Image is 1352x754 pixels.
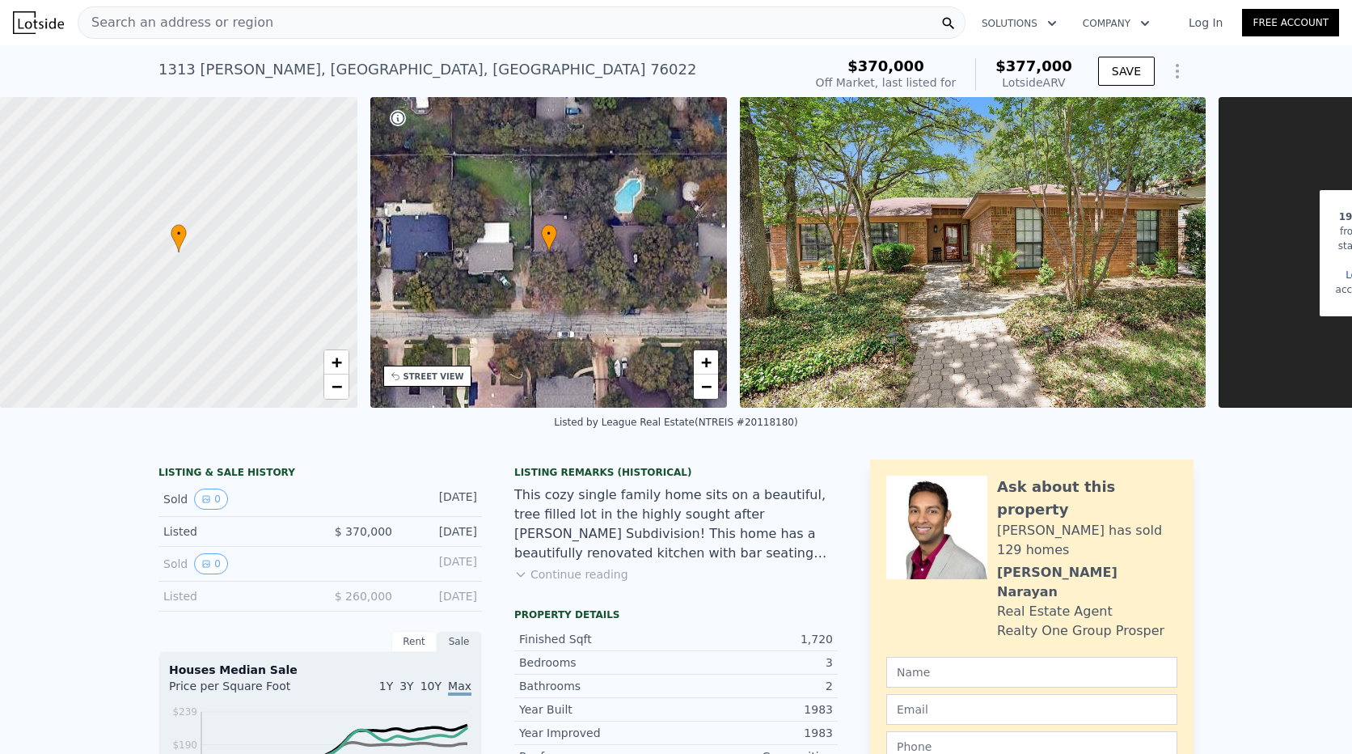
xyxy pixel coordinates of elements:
div: 1,720 [676,631,833,647]
div: Bathrooms [519,678,676,694]
div: Sold [163,553,307,574]
div: Ask about this property [997,476,1177,521]
button: Company [1070,9,1163,38]
tspan: $190 [172,739,197,751]
div: [PERSON_NAME] Narayan [997,563,1177,602]
span: 1Y [379,680,393,693]
img: Sale: 157598488 Parcel: 114027418 [740,97,1206,408]
div: Listed by League Real Estate (NTREIS #20118180) [554,417,797,428]
div: Off Market, last listed for [816,74,957,91]
div: Price per Square Foot [169,678,320,704]
button: Continue reading [514,566,628,582]
div: Year Built [519,701,676,718]
div: Finished Sqft [519,631,676,647]
span: + [701,352,712,372]
div: 2 [676,678,833,694]
div: [DATE] [405,523,477,540]
div: Sold [163,489,307,510]
img: Lotside [13,11,64,34]
a: Zoom out [694,375,718,399]
div: [DATE] [405,489,477,510]
span: − [331,376,341,396]
div: Rent [391,631,437,652]
button: Solutions [969,9,1070,38]
a: Zoom out [324,375,349,399]
span: − [701,376,712,396]
div: 1983 [676,725,833,741]
div: Property details [514,608,838,621]
span: Max [448,680,471,696]
input: Email [886,694,1177,725]
a: Zoom in [694,350,718,375]
a: Log In [1169,15,1242,31]
div: Year Improved [519,725,676,741]
div: Listing Remarks (Historical) [514,466,838,479]
span: $370,000 [847,57,924,74]
tspan: $239 [172,706,197,718]
div: Bedrooms [519,654,676,671]
button: View historical data [194,489,228,510]
span: $ 370,000 [335,525,392,538]
div: 1313 [PERSON_NAME] , [GEOGRAPHIC_DATA] , [GEOGRAPHIC_DATA] 76022 [158,58,696,81]
button: SAVE [1098,57,1155,86]
input: Name [886,657,1177,688]
div: STREET VIEW [403,371,464,383]
span: 3Y [399,680,413,693]
div: Real Estate Agent [997,602,1113,621]
div: LISTING & SALE HISTORY [158,466,482,482]
div: Listed [163,588,307,604]
div: Lotside ARV [995,74,1072,91]
span: Search an address or region [78,13,273,32]
button: Show Options [1161,55,1194,87]
span: + [331,352,341,372]
span: • [541,227,557,241]
div: Sale [437,631,482,652]
div: 3 [676,654,833,671]
div: 1983 [676,701,833,718]
div: [DATE] [405,588,477,604]
button: View historical data [194,553,228,574]
a: Free Account [1242,9,1339,36]
div: • [541,224,557,252]
a: Zoom in [324,350,349,375]
div: [DATE] [405,553,477,574]
span: $ 260,000 [335,590,392,603]
div: Listed [163,523,307,540]
div: Houses Median Sale [169,662,471,678]
div: • [171,224,187,252]
span: 10Y [420,680,442,693]
div: This cozy single family home sits on a beautiful, tree filled lot in the highly sought after [PER... [514,485,838,563]
span: • [171,227,187,241]
div: Realty One Group Prosper [997,621,1164,641]
div: [PERSON_NAME] has sold 129 homes [997,521,1177,560]
span: $377,000 [995,57,1072,74]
